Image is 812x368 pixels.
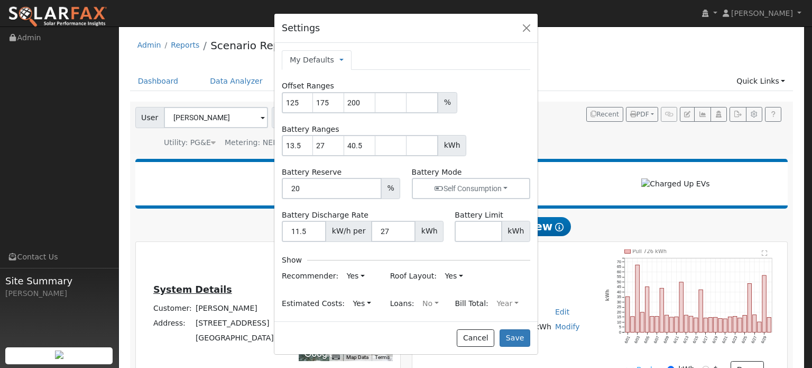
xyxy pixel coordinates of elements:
label: Battery Reserve [282,167,342,178]
span: % [381,178,400,199]
span: Loans: [390,299,414,307]
span: Estimated Costs: [282,299,345,307]
button: Save [500,329,530,347]
span: kWh [438,135,466,156]
span: Bill Total: [455,299,488,307]
span: kWh [415,221,444,242]
label: Battery Limit [455,210,503,221]
span: kW/h per [326,221,372,242]
span: Roof Layout: [390,272,437,280]
span: kWh [502,221,530,242]
label: Battery Ranges [282,124,339,135]
input: 0.0 [282,178,382,199]
span: Recommender: [282,272,338,280]
h5: Settings [282,21,320,35]
span: % [438,92,457,113]
button: Self Consumption [412,178,530,199]
button: Year [491,295,524,312]
h6: Show [282,256,302,265]
label: Offset Ranges [282,80,334,92]
button: Cancel [457,329,494,347]
label: Battery Discharge Rate [282,210,368,221]
button: Yes [439,268,468,285]
label: Battery Mode [412,167,462,178]
button: Yes [341,268,370,285]
a: My Defaults [290,55,334,66]
button: No [417,295,444,312]
button: Yes [347,295,376,312]
input: 0.0 [282,221,326,242]
input: 0.0 [371,221,416,242]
